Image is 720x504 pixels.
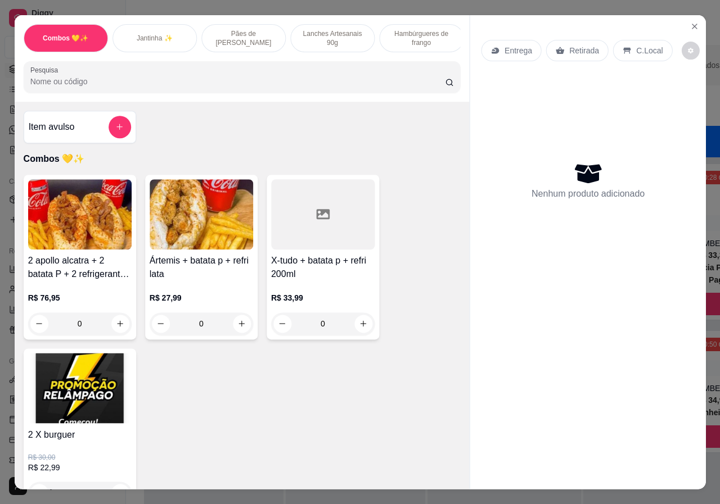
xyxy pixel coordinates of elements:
[271,292,374,303] p: R$ 33,99
[136,34,172,43] p: Jantinha ✨
[28,452,131,461] p: R$ 30,00
[43,34,88,43] p: Combos 💛✨
[28,461,131,473] p: R$ 22,99
[532,187,645,201] p: Nenhum produto adicionado
[28,179,131,249] img: product-image
[686,17,704,35] button: Close
[271,254,374,281] h4: X-tudo + batata p + refri 200ml
[636,45,663,56] p: C.Local
[28,353,131,423] img: product-image
[30,65,61,75] label: Pesquisa
[108,116,130,138] button: add-separate-item
[28,120,74,134] h4: Item avulso
[569,45,599,56] p: Retirada
[30,76,445,87] input: Pesquisa
[28,254,131,281] h4: 2 apollo alcatra + 2 batata P + 2 refrigerantes lata
[149,254,253,281] h4: Ártemis + batata p + refri lata
[505,45,532,56] p: Entrega
[389,29,454,47] p: Hambúrgueres de frango
[28,292,131,303] p: R$ 76,95
[23,152,460,166] p: Combos 💛✨
[681,42,699,60] button: decrease-product-quantity
[28,428,131,441] h4: 2 X burguer
[210,29,276,47] p: Pães de [PERSON_NAME]
[149,292,253,303] p: R$ 27,99
[300,29,365,47] p: Lanches Artesanais 90g
[149,179,253,249] img: product-image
